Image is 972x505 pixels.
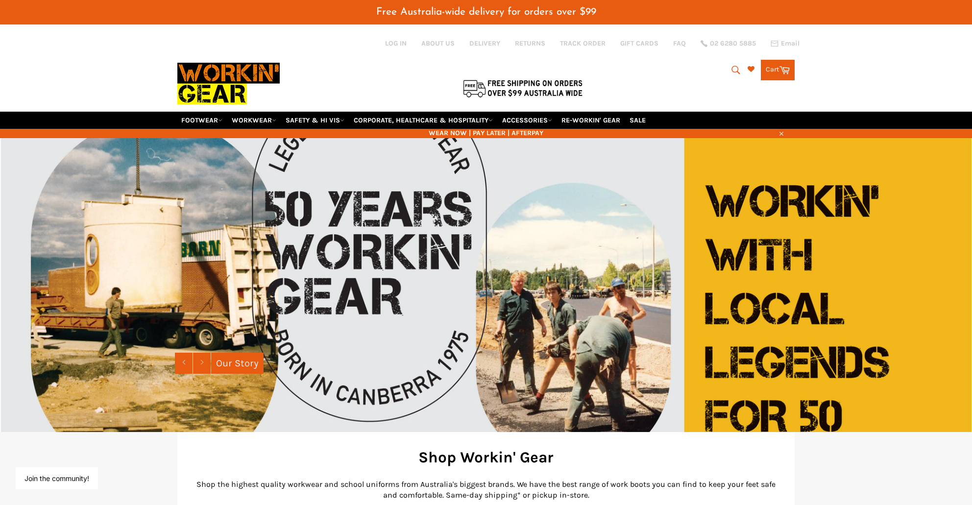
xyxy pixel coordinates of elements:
[620,39,658,48] a: GIFT CARDS
[282,112,348,129] a: SAFETY & HI VIS
[24,474,89,482] button: Join the community!
[177,112,226,129] a: FOOTWEAR
[177,128,795,138] span: WEAR NOW | PAY LATER | AFTERPAY
[673,39,686,48] a: FAQ
[385,39,407,48] a: Log in
[177,56,280,111] img: Workin Gear leaders in Workwear, Safety Boots, PPE, Uniforms. Australia's No.1 in Workwear
[771,40,800,48] a: Email
[211,353,264,374] a: Our Story
[626,112,650,129] a: SALE
[515,39,545,48] a: RETURNS
[781,40,800,47] span: Email
[192,479,780,501] p: Shop the highest quality workwear and school uniforms from Australia's biggest brands. We have th...
[469,39,500,48] a: DELIVERY
[558,112,624,129] a: RE-WORKIN' GEAR
[701,40,756,47] a: 02 6280 5885
[498,112,556,129] a: ACCESSORIES
[350,112,497,129] a: CORPORATE, HEALTHCARE & HOSPITALITY
[710,40,756,47] span: 02 6280 5885
[560,39,606,48] a: TRACK ORDER
[761,60,795,80] a: Cart
[228,112,280,129] a: WORKWEAR
[192,447,780,468] h2: Shop Workin' Gear
[376,7,596,17] span: Free Australia-wide delivery for orders over $99
[421,39,455,48] a: ABOUT US
[462,78,584,98] img: Flat $9.95 shipping Australia wide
